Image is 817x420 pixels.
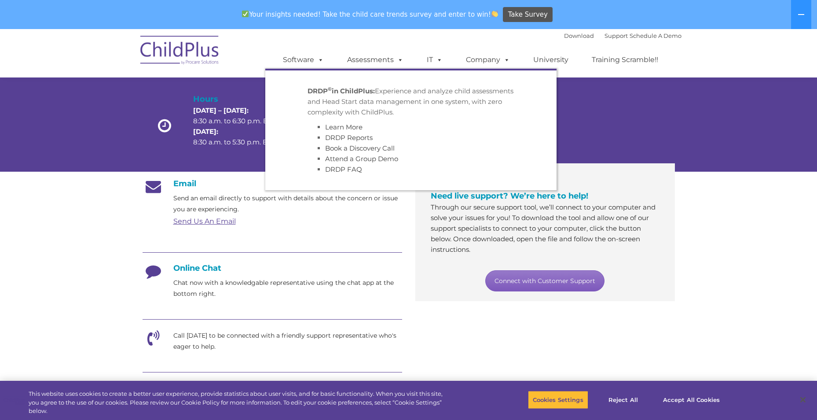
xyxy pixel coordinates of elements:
[193,127,218,136] strong: [DATE]:
[431,191,588,201] span: Need live support? We’re here to help!
[491,11,498,17] img: 👏
[325,165,362,173] a: DRDP FAQ
[308,86,514,118] p: Experience and analyze child assessments and Head Start data management in one system, with zero ...
[338,51,412,69] a: Assessments
[793,390,813,409] button: Close
[328,86,332,92] sup: ©
[193,105,286,147] p: 8:30 a.m. to 6:30 p.m. ET 8:30 a.m. to 5:30 p.m. ET
[143,263,402,273] h4: Online Chat
[503,7,553,22] a: Take Survey
[193,93,286,105] h4: Hours
[173,193,402,215] p: Send an email directly to support with details about the concern or issue you are experiencing.
[325,123,363,131] a: Learn More
[596,391,651,409] button: Reject All
[173,277,402,299] p: Chat now with a knowledgable representative using the chat app at the bottom right.
[605,32,628,39] a: Support
[193,106,249,114] strong: [DATE] – [DATE]:
[29,390,449,416] div: This website uses cookies to create a better user experience, provide statistics about user visit...
[238,6,502,23] span: Your insights needed! Take the child care trends survey and enter to win!
[528,391,588,409] button: Cookies Settings
[524,51,577,69] a: University
[325,155,398,163] a: Attend a Group Demo
[308,87,375,95] strong: DRDP in ChildPlus:
[583,51,667,69] a: Training Scramble!!
[485,270,605,291] a: Connect with Customer Support
[242,11,249,17] img: ✅
[173,217,236,225] a: Send Us An Email
[564,32,681,39] font: |
[564,32,594,39] a: Download
[457,51,519,69] a: Company
[143,179,402,188] h4: Email
[274,51,333,69] a: Software
[431,202,659,255] p: Through our secure support tool, we’ll connect to your computer and solve your issues for you! To...
[136,29,224,74] img: ChildPlus by Procare Solutions
[418,51,451,69] a: IT
[658,391,725,409] button: Accept All Cookies
[508,7,548,22] span: Take Survey
[325,144,395,152] a: Book a Discovery Call
[325,133,373,142] a: DRDP Reports
[173,330,402,352] p: Call [DATE] to be connected with a friendly support representative who's eager to help.
[630,32,681,39] a: Schedule A Demo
